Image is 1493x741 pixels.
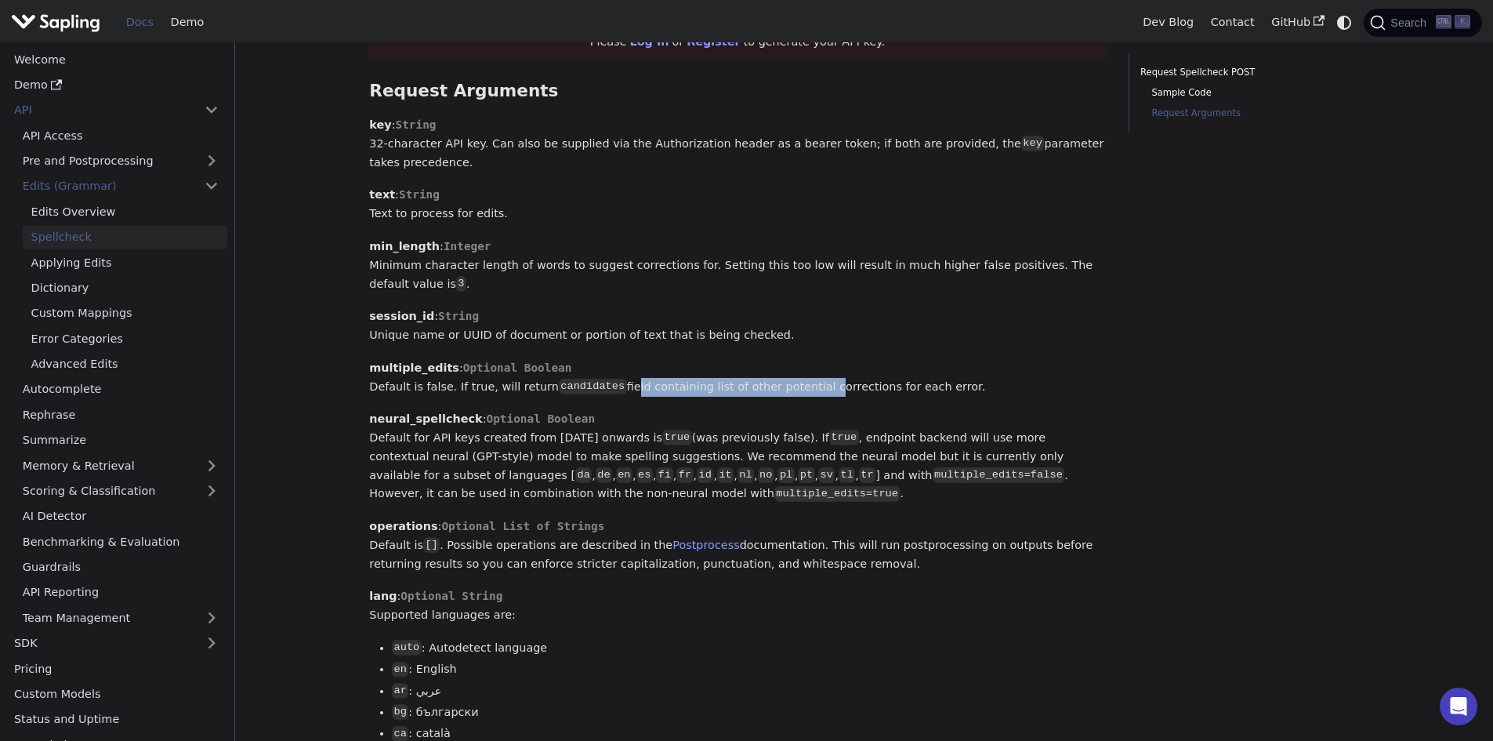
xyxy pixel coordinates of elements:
[369,307,1106,345] p: : Unique name or UUID of document or portion of text that is being checked.
[369,186,1106,223] p: : Text to process for edits.
[23,277,227,300] a: Dictionary
[118,10,162,35] a: Docs
[798,467,814,483] code: pt
[486,412,595,425] span: Optional Boolean
[1364,9,1481,37] button: Search (Ctrl+K)
[369,587,1106,625] p: : Supported languages are:
[369,240,440,252] strong: min_length
[14,454,227,477] a: Memory & Retrieval
[5,708,227,731] a: Status and Uptime
[14,150,227,173] a: Pre and Postprocessing
[369,238,1106,293] p: : Minimum character length of words to suggest corrections for. Setting this too low will result ...
[1140,65,1353,80] a: Request Spellcheck POST
[196,632,227,655] button: Expand sidebar category 'SDK'
[11,11,100,34] img: Sapling.ai
[1151,106,1347,121] a: Request Arguments
[392,640,422,656] code: auto
[369,520,437,532] strong: operations
[14,124,227,147] a: API Access
[423,537,440,553] code: []
[5,74,227,96] a: Demo
[672,539,739,551] a: Postprocess
[1386,16,1436,29] span: Search
[656,467,672,483] code: fi
[1021,136,1044,151] code: key
[596,467,612,483] code: de
[392,704,408,720] code: bg
[369,590,397,602] strong: lang
[23,200,227,223] a: Edits Overview
[438,310,479,322] span: String
[717,467,734,483] code: it
[697,467,713,483] code: id
[444,240,491,252] span: Integer
[839,467,855,483] code: tl
[369,410,1106,503] p: : Default for API keys created from [DATE] onwards is (was previously false). If , endpoint backe...
[400,590,502,602] span: Optional String
[369,518,1106,573] p: : Default is . Possible operations are described in the documentation. This will run postprocessi...
[1263,10,1332,35] a: GitHub
[1333,11,1356,34] button: Switch between dark and light mode (currently system mode)
[5,632,196,655] a: SDK
[1455,15,1470,29] kbd: K
[5,683,227,706] a: Custom Models
[463,361,572,374] span: Optional Boolean
[392,660,1106,679] li: : English
[933,467,1065,483] code: multiple_edits=false
[14,480,227,503] a: Scoring & Classification
[5,657,227,680] a: Pricing
[369,412,482,425] strong: neural_spellcheck
[829,430,859,445] code: true
[369,359,1106,397] p: : Default is false. If true, will return field containing list of other potential corrections for...
[369,118,391,131] strong: key
[559,379,627,394] code: candidates
[575,467,592,483] code: da
[369,116,1106,172] p: : 32-character API key. Can also be supplied via the Authorization header as a bearer token; if b...
[1151,85,1347,100] a: Sample Code
[14,429,227,452] a: Summarize
[395,118,436,131] span: String
[23,302,227,325] a: Custom Mappings
[14,530,227,553] a: Benchmarking & Evaluation
[23,327,227,350] a: Error Categories
[162,10,212,35] a: Demo
[23,353,227,376] a: Advanced Edits
[441,520,604,532] span: Optional List of Strings
[369,361,459,374] strong: multiple_edits
[14,581,227,604] a: API Reporting
[369,188,395,201] strong: text
[392,639,1106,658] li: : Autodetect language
[392,682,1106,701] li: : عربي
[23,226,227,249] a: Spellcheck
[5,99,196,122] a: API
[369,25,1106,60] div: Please or to generate your API key.
[14,556,227,579] a: Guardrails
[196,99,227,122] button: Collapse sidebar category 'API'
[859,467,875,483] code: tr
[818,467,835,483] code: sv
[14,606,227,629] a: Team Management
[758,467,774,483] code: no
[369,81,1106,102] h3: Request Arguments
[392,683,408,699] code: ar
[1202,10,1263,35] a: Contact
[1134,10,1201,35] a: Dev Blog
[5,48,227,71] a: Welcome
[777,467,794,483] code: pl
[616,467,632,483] code: en
[14,378,227,401] a: Autocomplete
[392,662,408,677] code: en
[662,430,692,445] code: true
[14,403,227,426] a: Rephrase
[676,467,693,483] code: fr
[11,11,106,34] a: Sapling.ai
[774,486,901,502] code: multiple_edits=true
[737,467,754,483] code: nl
[1440,688,1477,725] div: Open Intercom Messenger
[369,310,434,322] strong: session_id
[399,188,440,201] span: String
[23,251,227,274] a: Applying Edits
[14,505,227,528] a: AI Detector
[636,467,653,483] code: es
[392,703,1106,722] li: : български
